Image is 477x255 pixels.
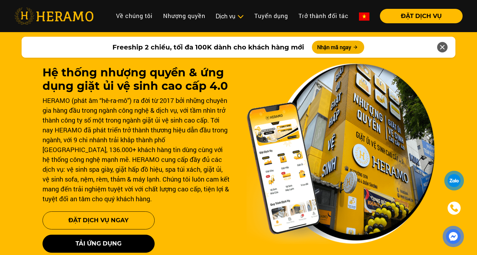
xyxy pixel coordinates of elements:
[14,8,94,25] img: heramo-logo.png
[249,9,293,23] a: Tuyển dụng
[216,12,244,21] div: Dịch vụ
[380,9,463,23] button: ĐẶT DỊCH VỤ
[451,205,458,212] img: phone-icon
[43,66,231,93] h1: Hệ thống nhượng quyền & ứng dụng giặt ủi vệ sinh cao cấp 4.0
[293,9,354,23] a: Trở thành đối tác
[112,42,304,52] span: Freeship 2 chiều, tối đa 100K dành cho khách hàng mới
[375,13,463,19] a: ĐẶT DỊCH VỤ
[312,41,364,54] button: Nhận mã ngay
[237,13,244,20] img: subToggleIcon
[43,211,155,229] button: Đặt Dịch Vụ Ngay
[359,12,369,21] img: vn-flag.png
[111,9,158,23] a: Về chúng tôi
[445,199,463,217] a: phone-icon
[43,95,231,204] div: HERAMO (phát âm “hê-ra-mô”) ra đời từ 2017 bởi những chuyên gia hàng đầu trong ngành công nghệ & ...
[247,63,435,244] img: banner
[43,235,155,253] button: Tải ứng dụng
[158,9,211,23] a: Nhượng quyền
